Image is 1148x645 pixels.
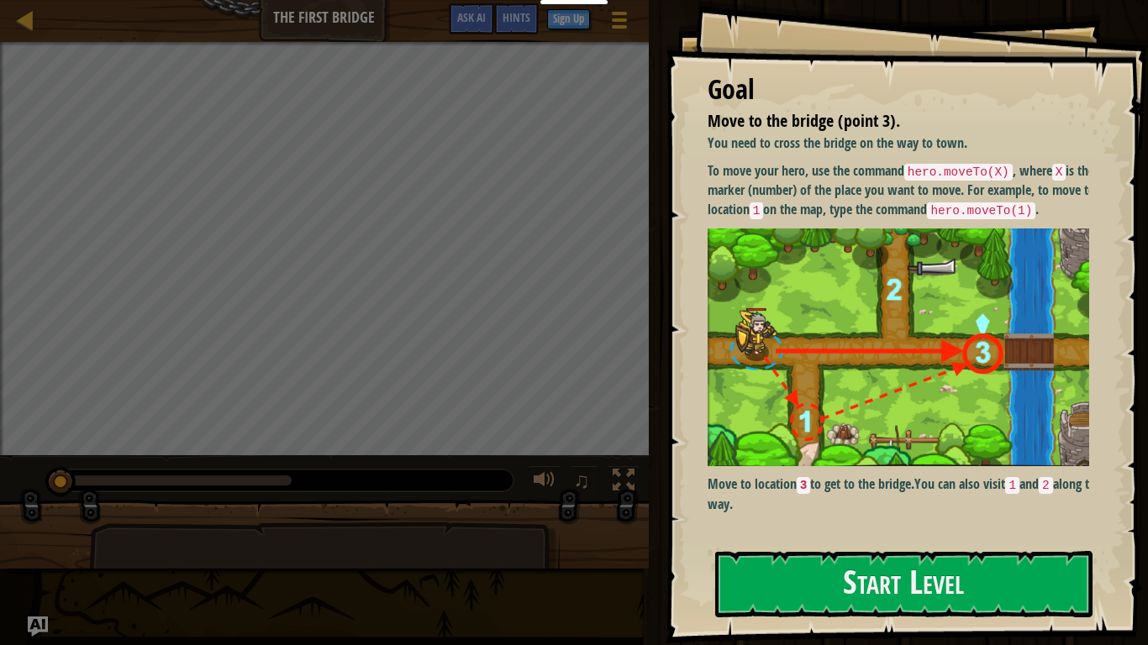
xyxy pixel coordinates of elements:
[547,9,590,29] button: Sign Up
[750,202,764,219] code: 1
[457,9,486,25] span: Ask AI
[708,71,1089,109] div: Goal
[1039,477,1053,494] code: 2
[715,551,1093,617] button: Start Level
[1052,164,1066,181] code: X
[607,465,640,500] button: Toggle fullscreen
[708,475,915,493] strong: Move to location to get to the bridge.
[708,161,1102,220] p: To move your hero, use the command , where is the marker (number) of the place you want to move. ...
[927,202,1035,219] code: hero.moveTo(1)
[708,134,1102,153] p: You need to cross the bridge on the way to town.
[1005,477,1019,494] code: 1
[570,465,598,500] button: ♫
[708,475,1102,513] p: You can also visit and along the way.
[598,3,640,43] button: Show game menu
[904,164,1013,181] code: hero.moveTo(X)
[449,3,494,34] button: Ask AI
[28,616,48,637] button: Ask AI
[687,109,1085,134] li: Move to the bridge (point 3).
[528,465,561,500] button: Adjust volume
[708,228,1102,467] img: M7l1b
[708,109,900,132] span: Move to the bridge (point 3).
[503,9,530,25] span: Hints
[797,477,811,494] code: 3
[573,468,590,493] span: ♫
